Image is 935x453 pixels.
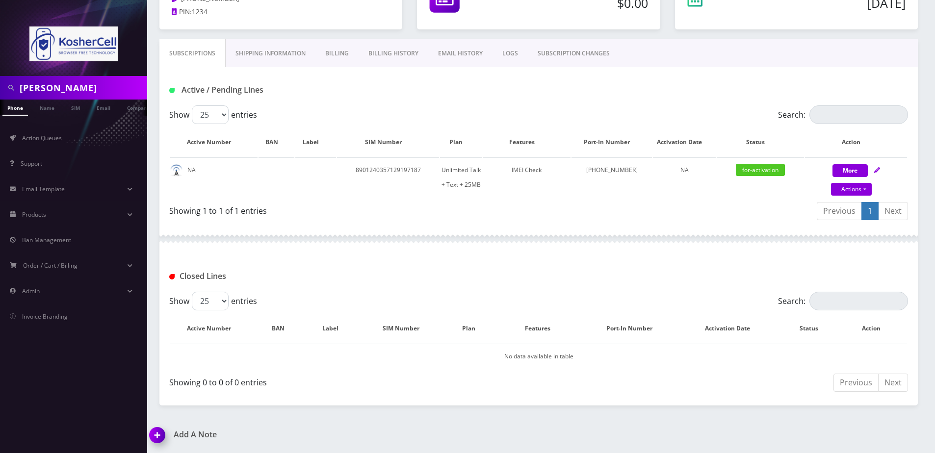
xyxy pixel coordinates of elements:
[169,272,406,281] h1: Closed Lines
[817,202,862,220] a: Previous
[29,26,118,61] img: KosherCell
[170,344,907,369] td: No data available in table
[169,105,257,124] label: Show entries
[528,39,620,68] a: SUBSCRIPTION CHANGES
[778,105,908,124] label: Search:
[483,163,571,177] div: IMEI Check
[22,236,71,244] span: Ban Management
[440,128,482,156] th: Plan: activate to sort column ascending
[35,100,59,115] a: Name
[22,210,46,219] span: Products
[483,128,571,156] th: Features: activate to sort column ascending
[845,314,907,343] th: Action : activate to sort column ascending
[809,292,908,310] input: Search:
[571,157,652,197] td: [PHONE_NUMBER]
[778,292,908,310] label: Search:
[449,314,498,343] th: Plan: activate to sort column ascending
[170,164,182,176] img: default.png
[493,39,528,68] a: LOGS
[169,292,257,310] label: Show entries
[717,128,804,156] th: Status: activate to sort column ascending
[192,105,229,124] select: Showentries
[226,39,315,68] a: Shipping Information
[2,100,28,116] a: Phone
[159,39,226,68] a: Subscriptions
[21,159,42,168] span: Support
[364,314,448,343] th: SIM Number: activate to sort column ascending
[259,314,307,343] th: BAN: activate to sort column ascending
[192,7,208,16] span: 1234
[22,185,65,193] span: Email Template
[878,202,908,220] a: Next
[23,261,78,270] span: Order / Cart / Billing
[22,134,62,142] span: Action Queues
[337,157,439,197] td: 8901240357129197187
[809,105,908,124] input: Search:
[359,39,428,68] a: Billing History
[92,100,115,115] a: Email
[170,314,258,343] th: Active Number: activate to sort column descending
[337,128,439,156] th: SIM Number: activate to sort column ascending
[315,39,359,68] a: Billing
[169,274,175,279] img: Closed Lines
[783,314,844,343] th: Status: activate to sort column ascending
[736,164,785,176] span: for-activation
[805,128,907,156] th: Action: activate to sort column ascending
[22,287,40,295] span: Admin
[831,183,872,196] a: Actions
[192,292,229,310] select: Showentries
[680,166,689,174] span: NA
[172,7,192,17] a: PIN:
[832,164,868,177] button: More
[878,374,908,392] a: Next
[22,312,68,321] span: Invoice Branding
[499,314,586,343] th: Features: activate to sort column ascending
[428,39,493,68] a: EMAIL HISTORY
[571,128,652,156] th: Port-In Number: activate to sort column ascending
[150,430,531,439] a: Add A Note
[122,100,155,115] a: Company
[169,201,531,217] div: Showing 1 to 1 of 1 entries
[653,128,716,156] th: Activation Date: activate to sort column ascending
[170,157,258,197] td: NA
[682,314,782,343] th: Activation Date: activate to sort column ascending
[295,128,336,156] th: Label: activate to sort column ascending
[308,314,363,343] th: Label: activate to sort column ascending
[169,88,175,93] img: Active / Pending Lines
[259,128,294,156] th: BAN: activate to sort column ascending
[440,157,482,197] td: Unlimited Talk + Text + 25MB
[587,314,681,343] th: Port-In Number: activate to sort column ascending
[169,85,406,95] h1: Active / Pending Lines
[861,202,879,220] a: 1
[170,128,258,156] th: Active Number: activate to sort column ascending
[20,78,145,97] input: Search in Company
[66,100,85,115] a: SIM
[169,373,531,388] div: Showing 0 to 0 of 0 entries
[833,374,879,392] a: Previous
